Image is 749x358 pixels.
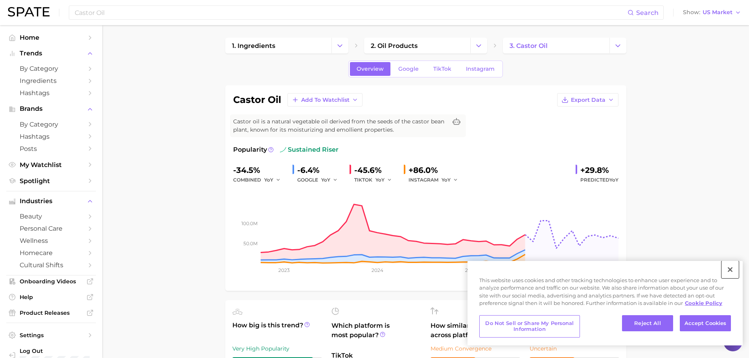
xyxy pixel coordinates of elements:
[6,195,96,207] button: Industries
[580,164,618,176] div: +29.8%
[636,9,659,17] span: Search
[20,133,83,140] span: Hashtags
[6,275,96,287] a: Onboarding Videos
[20,294,83,301] span: Help
[232,42,275,50] span: 1. ingredients
[233,164,286,176] div: -34.5%
[264,175,281,185] button: YoY
[6,62,96,75] a: by Category
[6,291,96,303] a: Help
[375,176,385,183] span: YoY
[609,38,626,53] button: Change Category
[297,164,343,176] div: -6.4%
[6,31,96,44] a: Home
[278,267,290,273] tspan: 2023
[301,97,350,103] span: Add to Watchlist
[609,177,618,183] span: YoY
[20,177,83,185] span: Spotlight
[442,176,451,183] span: YoY
[470,38,487,53] button: Change Category
[681,7,743,18] button: ShowUS Market
[20,89,83,97] span: Hashtags
[232,344,322,353] div: Very High Popularity
[6,222,96,235] a: personal care
[6,159,96,171] a: My Watchlist
[20,309,83,316] span: Product Releases
[703,10,732,15] span: US Market
[409,175,464,185] div: INSTAGRAM
[6,87,96,99] a: Hashtags
[8,7,50,17] img: SPATE
[364,38,470,53] a: 2. oil products
[354,164,398,176] div: -45.6%
[6,103,96,115] button: Brands
[331,38,348,53] button: Change Category
[354,175,398,185] div: TIKTOK
[571,97,605,103] span: Export Data
[459,62,501,76] a: Instagram
[371,42,418,50] span: 2. oil products
[264,176,273,183] span: YoY
[20,34,83,41] span: Home
[297,175,343,185] div: GOOGLE
[20,225,83,232] span: personal care
[398,66,419,72] span: Google
[6,259,96,271] a: cultural shifts
[6,143,96,155] a: Posts
[6,118,96,130] a: by Category
[225,38,331,53] a: 1. ingredients
[6,307,96,319] a: Product Releases
[6,175,96,187] a: Spotlight
[431,321,520,340] span: How similar is this trend across platforms?
[6,210,96,222] a: beauty
[6,130,96,143] a: Hashtags
[427,62,458,76] a: TikTok
[233,145,267,154] span: Popularity
[6,247,96,259] a: homecare
[622,315,673,332] button: Reject All
[20,145,83,152] span: Posts
[321,176,330,183] span: YoY
[233,175,286,185] div: combined
[503,38,609,53] a: 3. castor oil
[467,261,743,345] div: Cookie banner
[6,75,96,87] a: Ingredients
[530,344,619,353] div: Uncertain
[280,147,286,153] img: sustained riser
[20,50,83,57] span: Trends
[6,235,96,247] a: wellness
[20,237,83,244] span: wellness
[392,62,425,76] a: Google
[20,77,83,84] span: Ingredients
[20,213,83,220] span: beauty
[433,66,451,72] span: TikTok
[280,145,339,154] span: sustained riser
[442,175,458,185] button: YoY
[233,117,447,134] span: Castor oil is a natural vegetable oil derived from the seeds of the castor bean plant, known for ...
[20,198,83,205] span: Industries
[331,321,421,347] span: Which platform is most popular?
[20,121,83,128] span: by Category
[685,300,722,306] a: More information about your privacy, opens in a new tab
[467,277,743,311] div: This website uses cookies and other tracking technologies to enhance user experience and to analy...
[233,95,281,105] h1: castor oil
[20,249,83,257] span: homecare
[357,66,384,72] span: Overview
[479,315,580,338] button: Do Not Sell or Share My Personal Information, Opens the preference center dialog
[375,175,392,185] button: YoY
[465,267,477,273] tspan: 2025
[20,161,83,169] span: My Watchlist
[680,315,731,332] button: Accept Cookies
[6,48,96,59] button: Trends
[6,329,96,341] a: Settings
[350,62,390,76] a: Overview
[409,164,464,176] div: +86.0%
[721,261,739,278] button: Close
[232,321,322,340] span: How big is this trend?
[580,175,618,185] span: Predicted
[372,267,383,273] tspan: 2024
[321,175,338,185] button: YoY
[20,65,83,72] span: by Category
[20,347,121,354] span: Log Out
[20,261,83,269] span: cultural shifts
